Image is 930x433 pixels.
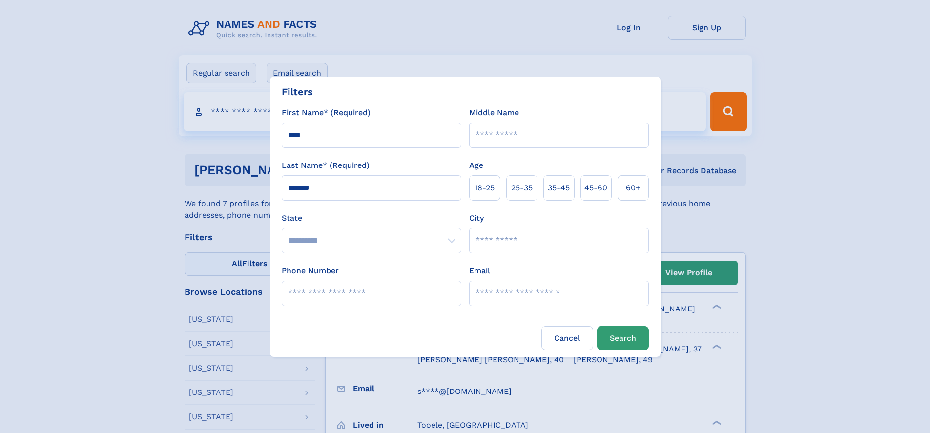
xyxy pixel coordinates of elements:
[626,182,641,194] span: 60+
[469,265,490,277] label: Email
[548,182,570,194] span: 35‑45
[282,107,371,119] label: First Name* (Required)
[282,84,313,99] div: Filters
[469,160,483,171] label: Age
[511,182,533,194] span: 25‑35
[469,212,484,224] label: City
[584,182,607,194] span: 45‑60
[475,182,495,194] span: 18‑25
[282,265,339,277] label: Phone Number
[469,107,519,119] label: Middle Name
[282,212,461,224] label: State
[282,160,370,171] label: Last Name* (Required)
[597,326,649,350] button: Search
[541,326,593,350] label: Cancel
